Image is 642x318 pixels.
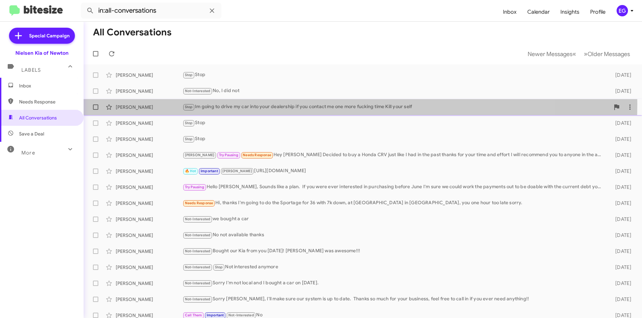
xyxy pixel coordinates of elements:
div: [PERSON_NAME] [116,184,183,191]
div: [DATE] [605,216,637,223]
span: Stop [185,121,193,125]
span: Labels [21,67,41,73]
nav: Page navigation example [524,47,634,61]
div: [PERSON_NAME] [116,280,183,287]
span: Not-Interested [185,249,211,253]
a: Insights [555,2,585,22]
span: Needs Response [185,201,213,205]
span: Not-Interested [185,89,211,93]
span: Try Pausing [185,185,204,189]
div: [PERSON_NAME] [116,200,183,207]
span: [PERSON_NAME] [222,169,252,173]
div: [DATE] [605,232,637,239]
div: [PERSON_NAME] [116,88,183,94]
div: EG [617,5,628,16]
div: Stop [183,119,605,127]
div: [PERSON_NAME] [116,120,183,126]
span: Not-Interested [185,265,211,269]
span: Not-Interested [185,297,211,301]
div: [DATE] [605,136,637,142]
span: Stop [185,105,193,109]
span: Older Messages [587,50,630,58]
div: [DATE] [605,88,637,94]
button: Previous [524,47,580,61]
input: Search [81,3,221,19]
span: Special Campaign [29,32,70,39]
div: Stop [183,71,605,79]
div: [DATE] [605,168,637,175]
span: Newer Messages [528,50,572,58]
div: [PERSON_NAME] [116,232,183,239]
span: Not-Interested [185,217,211,221]
span: Important [207,313,224,317]
span: Try Pausing [219,153,238,157]
span: [PERSON_NAME] [185,153,215,157]
span: Needs Response [19,98,76,105]
span: More [21,150,35,156]
div: Hey [PERSON_NAME] Decided to buy a Honda CRV just like I had in the past thanks for your time and... [183,151,605,159]
div: Not interested anymore [183,263,605,271]
div: we bought a car [183,215,605,223]
div: Hi, thanks I'm going to do the Sportage for 36 with 7k down, at [GEOGRAPHIC_DATA] in [GEOGRAPHIC_... [183,199,605,207]
div: [PERSON_NAME] [116,216,183,223]
span: Stop [215,265,223,269]
div: No, I did not [183,87,605,95]
div: Im going to drive my car into your dealership if you contact me one more fucking time Kill your self [183,103,610,111]
div: [DATE] [605,120,637,126]
span: Stop [185,137,193,141]
div: [DATE] [605,296,637,303]
div: Bought our Kia from you [DATE]! [PERSON_NAME] was awesome!!! [183,247,605,255]
span: Needs Response [243,153,271,157]
span: Not-Interested [185,281,211,285]
span: » [584,50,587,58]
a: Calendar [522,2,555,22]
div: [DATE] [605,200,637,207]
button: EG [611,5,635,16]
div: [DATE] [605,264,637,271]
a: Special Campaign [9,28,75,44]
button: Next [580,47,634,61]
span: 🔥 Hot [185,169,196,173]
span: Important [201,169,218,173]
span: Inbox [19,82,76,89]
div: [PERSON_NAME] [116,264,183,271]
h1: All Conversations [93,27,172,38]
div: [PERSON_NAME] [116,72,183,78]
div: No not available thanks [183,231,605,239]
span: All Conversations [19,114,57,121]
a: Profile [585,2,611,22]
div: [DATE] [605,72,637,78]
span: « [572,50,576,58]
div: [PERSON_NAME] [116,296,183,303]
div: [PERSON_NAME] [116,104,183,110]
div: [PERSON_NAME] [116,136,183,142]
span: Stop [185,73,193,77]
span: Save a Deal [19,130,44,137]
div: [URL][DOMAIN_NAME] [183,167,605,175]
div: [DATE] [605,152,637,158]
div: [DATE] [605,184,637,191]
div: Stop [183,135,605,143]
span: Not-Interested [185,233,211,237]
div: Hello [PERSON_NAME], Sounds like a plan. If you were ever interested in purchasing before June I'... [183,183,605,191]
div: [DATE] [605,248,637,255]
div: [DATE] [605,280,637,287]
span: Call Them [185,313,202,317]
div: [PERSON_NAME] [116,248,183,255]
div: Sorry [PERSON_NAME], I'll make sure our system is up to date. Thanks so much for your business, f... [183,295,605,303]
div: Nielsen Kia of Newton [15,50,69,56]
div: Sorry I'm not local and I bought a car on [DATE]. [183,279,605,287]
div: [PERSON_NAME] [116,168,183,175]
a: Inbox [498,2,522,22]
div: [PERSON_NAME] [116,152,183,158]
span: Not-Interested [228,313,254,317]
